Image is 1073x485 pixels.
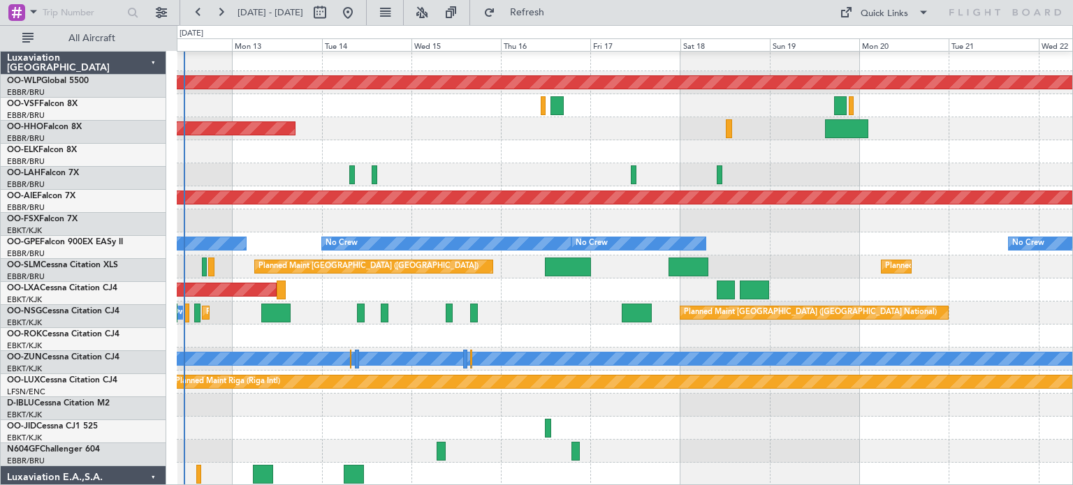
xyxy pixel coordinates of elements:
div: Fri 17 [590,38,680,51]
a: OO-NSGCessna Citation CJ4 [7,307,119,315]
a: EBKT/KJK [7,341,42,351]
a: EBKT/KJK [7,294,42,305]
a: EBBR/BRU [7,110,45,121]
span: OO-JID [7,422,36,431]
a: EBBR/BRU [7,87,45,98]
a: OO-WLPGlobal 5500 [7,77,89,85]
span: OO-WLP [7,77,41,85]
a: EBBR/BRU [7,156,45,167]
span: OO-ZUN [7,353,42,361]
a: OO-ELKFalcon 8X [7,146,77,154]
a: OO-FSXFalcon 7X [7,215,78,223]
span: OO-ROK [7,330,42,338]
span: [DATE] - [DATE] [238,6,303,19]
a: OO-ZUNCessna Citation CJ4 [7,353,119,361]
a: EBBR/BRU [7,248,45,259]
div: No Crew [1012,233,1044,254]
a: EBKT/KJK [7,364,42,374]
span: OO-GPE [7,238,40,246]
span: N604GF [7,445,40,454]
div: Sun 12 [143,38,232,51]
div: Sun 19 [770,38,859,51]
button: Refresh [477,1,561,24]
div: Planned Maint [GEOGRAPHIC_DATA] ([GEOGRAPHIC_DATA] National) [684,302,937,323]
a: OO-LUXCessna Citation CJ4 [7,376,117,385]
div: Mon 20 [859,38,949,51]
div: Quick Links [861,7,908,21]
a: OO-LXACessna Citation CJ4 [7,284,117,292]
div: Planned Maint Riga (Riga Intl) [175,371,280,392]
span: OO-ELK [7,146,38,154]
a: EBKT/KJK [7,433,42,443]
a: EBBR/BRU [7,456,45,466]
a: EBBR/BRU [7,271,45,282]
div: Sat 18 [680,38,770,51]
span: OO-AIE [7,192,37,200]
a: EBKT/KJK [7,318,42,328]
div: Wed 15 [411,38,501,51]
a: OO-HHOFalcon 8X [7,123,82,131]
a: OO-LAHFalcon 7X [7,169,79,177]
a: OO-AIEFalcon 7X [7,192,75,200]
span: Refresh [498,8,557,17]
div: Planned Maint [GEOGRAPHIC_DATA] ([GEOGRAPHIC_DATA]) [258,256,479,277]
span: OO-NSG [7,307,42,315]
span: OO-FSX [7,215,39,223]
div: Tue 21 [949,38,1038,51]
a: OO-ROKCessna Citation CJ4 [7,330,119,338]
div: Mon 13 [232,38,321,51]
span: OO-LXA [7,284,40,292]
span: OO-HHO [7,123,43,131]
button: All Aircraft [15,27,152,50]
a: OO-GPEFalcon 900EX EASy II [7,238,123,246]
div: Tue 14 [322,38,411,51]
div: No Crew [326,233,358,254]
span: OO-VSF [7,100,39,108]
a: D-IBLUCessna Citation M2 [7,399,110,408]
a: N604GFChallenger 604 [7,445,100,454]
span: D-IBLU [7,399,34,408]
span: All Aircraft [36,33,147,43]
a: EBBR/BRU [7,133,45,144]
a: EBBR/BRU [7,202,45,213]
a: EBBR/BRU [7,179,45,190]
a: EBKT/KJK [7,410,42,420]
input: Trip Number [43,2,123,23]
a: OO-SLMCessna Citation XLS [7,261,118,269]
div: Thu 16 [501,38,590,51]
div: No Crew [576,233,608,254]
a: OO-VSFFalcon 8X [7,100,78,108]
span: OO-SLM [7,261,41,269]
button: Quick Links [833,1,936,24]
div: Planned Maint Melsbroek Air Base [206,302,328,323]
span: OO-LUX [7,376,40,385]
span: OO-LAH [7,169,41,177]
a: EBKT/KJK [7,225,42,236]
a: OO-JIDCessna CJ1 525 [7,422,98,431]
div: [DATE] [180,28,203,40]
a: LFSN/ENC [7,387,45,397]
